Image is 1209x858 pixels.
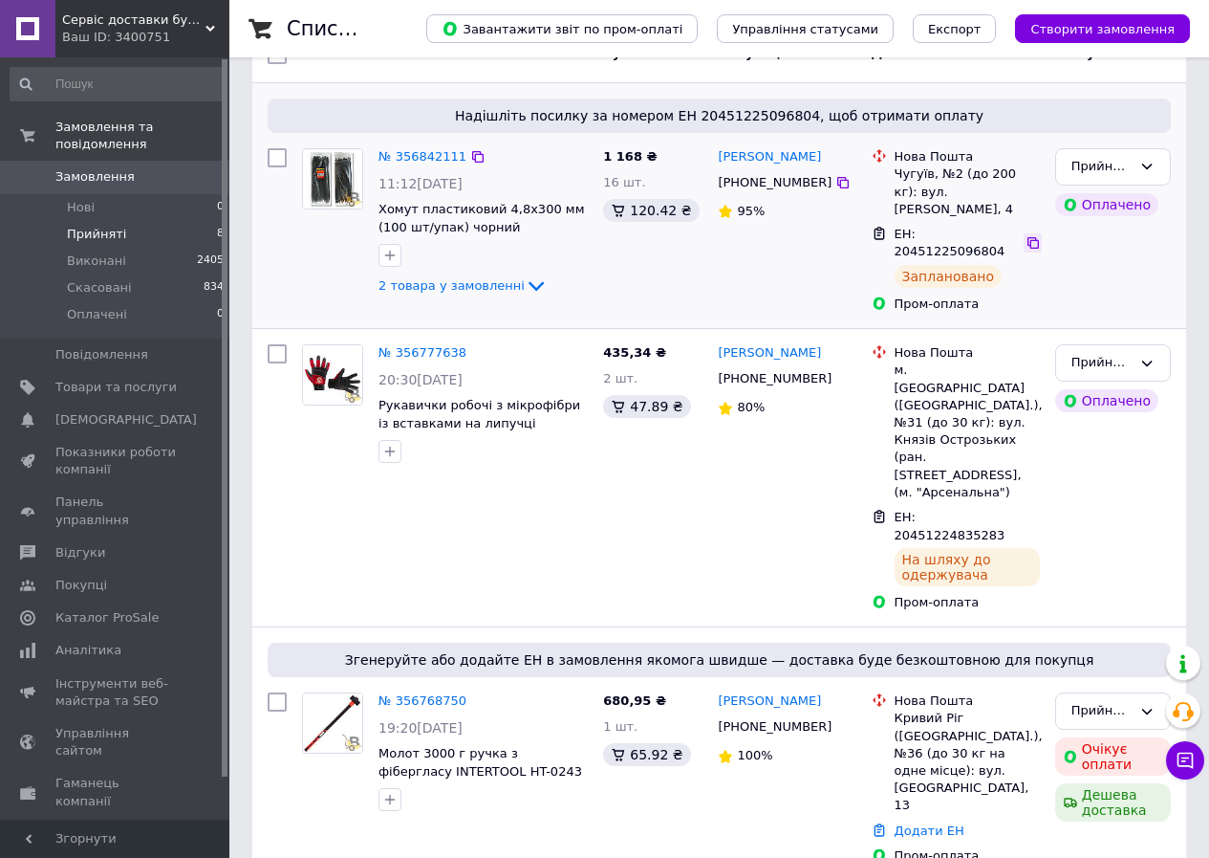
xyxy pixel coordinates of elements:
div: [PHONE_NUMBER] [714,715,835,739]
a: [PERSON_NAME] [718,693,821,711]
img: Фото товару [303,693,362,753]
span: 834 [204,279,224,297]
span: 2405 [197,253,224,270]
div: 120.42 ₴ [603,199,699,222]
span: Повідомлення [55,346,148,363]
div: Прийнято [1071,353,1132,373]
a: Молот 3000 г ручка з фібергласу INTERTOOL HT-0243 [378,746,582,779]
div: Оплачено [1055,389,1158,412]
a: 2 товара у замовленні [378,278,548,293]
a: № 356842111 [378,149,466,164]
div: Заплановано [895,265,1003,288]
span: Показники роботи компанії [55,444,177,478]
span: Замовлення [55,168,135,186]
div: Нова Пошта [895,693,1040,710]
span: Каталог ProSale [55,609,159,627]
span: 2 товара у замовленні [378,278,525,293]
span: 16 шт. [603,175,645,189]
a: Створити замовлення [996,21,1190,35]
div: Дешева доставка [1055,783,1171,822]
div: Очікує оплати [1055,737,1171,776]
span: Згенеруйте або додайте ЕН в замовлення якомога швидше — доставка буде безкоштовною для покупця [275,650,1163,670]
span: Аналітика [55,642,121,659]
span: Створити замовлення [1030,22,1175,36]
span: Покупці [55,577,107,594]
span: Прийняті [67,226,126,243]
a: [PERSON_NAME] [718,148,821,166]
a: Фото товару [302,344,363,406]
span: Експорт [928,22,982,36]
span: Оплачені [67,306,127,323]
a: Додати ЕН [895,824,964,838]
div: Пром-оплата [895,594,1040,611]
button: Завантажити звіт по пром-оплаті [426,14,698,43]
span: [DEMOGRAPHIC_DATA] [55,411,197,429]
span: 435,34 ₴ [603,345,666,360]
div: Пром-оплата [895,296,1040,313]
div: Прийнято [1071,157,1132,177]
span: 680,95 ₴ [603,693,666,708]
span: 80% [737,400,765,414]
span: Надішліть посилку за номером ЕН 20451225096804, щоб отримати оплату [275,106,1163,125]
input: Пошук [10,67,226,101]
span: ЕН: 20451225096804 [895,227,1005,259]
span: Інструменти веб-майстра та SEO [55,675,177,710]
button: Експорт [913,14,997,43]
div: Кривий Ріг ([GEOGRAPHIC_DATA].), №36 (до 30 кг на одне місце): вул. [GEOGRAPHIC_DATA], 13 [895,710,1040,814]
div: Чугуїв, №2 (до 200 кг): вул. [PERSON_NAME], 4 [895,165,1040,218]
span: 11:12[DATE] [378,176,463,191]
span: 95% [737,204,765,218]
div: Оплачено [1055,193,1158,216]
a: № 356777638 [378,345,466,360]
div: Прийнято [1071,701,1132,721]
span: 1 168 ₴ [603,149,657,164]
span: Виконані [67,253,126,270]
span: 1 шт. [603,719,637,734]
span: 0 [217,306,224,323]
div: 65.92 ₴ [603,743,690,766]
img: Фото товару [303,149,362,209]
div: м. [GEOGRAPHIC_DATA] ([GEOGRAPHIC_DATA].), №31 (до 30 кг): вул. Князів Острозьких (ран. [STREET_A... [895,362,1040,501]
span: Скасовані [67,279,132,297]
a: Фото товару [302,693,363,754]
span: 20:30[DATE] [378,372,463,387]
button: Чат з покупцем [1166,741,1204,780]
div: Нова Пошта [895,344,1040,362]
a: Фото товару [302,148,363,209]
span: Управління статусами [732,22,878,36]
a: [PERSON_NAME] [718,344,821,363]
span: Нові [67,199,95,216]
span: Панель управління [55,494,177,528]
span: Товари та послуги [55,379,177,396]
span: 8 [217,226,224,243]
span: Управління сайтом [55,725,177,759]
span: 0 [217,199,224,216]
span: Завантажити звіт по пром-оплаті [442,20,682,37]
button: Управління статусами [717,14,894,43]
span: Відгуки [55,544,105,561]
img: Фото товару [303,345,362,405]
a: № 356768750 [378,693,466,708]
h1: Список замовлень [287,17,481,40]
span: Гаманець компанії [55,775,177,809]
div: [PHONE_NUMBER] [714,366,835,391]
span: ЕН: 20451224835283 [895,510,1005,542]
span: 19:20[DATE] [378,720,463,736]
span: 100% [737,748,772,762]
span: Замовлення та повідомлення [55,119,229,153]
div: 47.89 ₴ [603,395,690,418]
div: Нова Пошта [895,148,1040,165]
div: На шляху до одержувача [895,548,1040,586]
button: Створити замовлення [1015,14,1190,43]
a: Хомут пластиковий 4,8x300 мм (100 шт/упак) чорний INTERTOOL TC-4831 [378,202,584,252]
span: 2 шт. [603,371,637,385]
div: Ваш ID: 3400751 [62,29,229,46]
a: Рукавички робочі з мікрофібри із вставками на липучці INTERTOOL SP-0141 [378,398,580,448]
span: Сервіс доставки будівельних матеріалів [62,11,205,29]
div: [PHONE_NUMBER] [714,170,835,195]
